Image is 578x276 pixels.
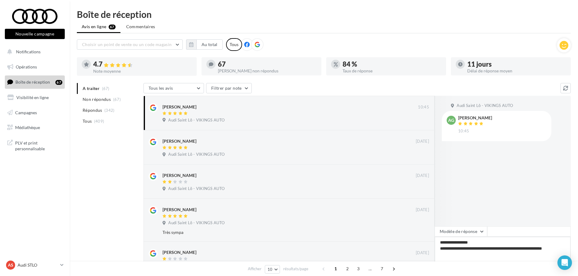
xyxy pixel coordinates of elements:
span: AG [448,117,454,123]
span: (67) [113,97,121,102]
span: Boîte de réception [15,79,50,85]
span: [DATE] [416,139,429,144]
div: [PERSON_NAME] [163,207,196,213]
div: [PERSON_NAME] [458,116,492,120]
button: Modèle de réponse [435,226,487,237]
span: Tous [83,118,92,124]
a: Médiathèque [4,121,66,134]
div: Boîte de réception [77,10,571,19]
span: [DATE] [416,173,429,178]
button: 10 [265,265,280,274]
button: Choisir un point de vente ou un code magasin [77,39,183,50]
span: 2 [343,264,352,274]
a: AS Audi STLO [5,259,65,271]
div: 67 [55,80,62,85]
button: Notifications [4,45,64,58]
a: Boîte de réception67 [4,75,66,88]
span: AS [8,262,13,268]
span: [DATE] [416,250,429,256]
button: Au total [186,39,223,50]
span: Opérations [16,64,37,69]
span: PLV et print personnalisable [15,139,62,152]
div: 67 [218,61,317,68]
button: Nouvelle campagne [5,29,65,39]
span: Audi Saint Lô - VIKINGS AUTO [168,220,225,226]
div: [PERSON_NAME] non répondus [218,69,317,73]
span: Audi Saint Lô - VIKINGS AUTO [168,152,225,157]
div: Très sympa [163,229,390,235]
span: Audi Saint Lô - VIKINGS AUTO [457,103,513,108]
p: Audi STLO [18,262,58,268]
div: [PERSON_NAME] [163,172,196,178]
button: Au total [196,39,223,50]
a: Campagnes [4,106,66,119]
div: [PERSON_NAME] [163,249,196,255]
div: Délai de réponse moyen [467,69,566,73]
div: 11 jours [467,61,566,68]
button: Tous les avis [143,83,204,93]
span: 10 [268,267,273,272]
span: [DATE] [416,207,429,213]
div: [PERSON_NAME] [163,104,196,110]
span: Audi Saint Lô - VIKINGS AUTO [168,186,225,191]
span: Choisir un point de vente ou un code magasin [82,42,172,47]
span: 3 [353,264,363,274]
span: Commentaires [126,24,155,30]
span: ... [365,264,375,274]
span: Audi Saint Lô - VIKINGS AUTO [168,118,225,123]
span: 7 [377,264,387,274]
div: Open Intercom Messenger [557,255,572,270]
span: Visibilité en ligne [16,95,49,100]
span: (409) [94,119,104,124]
div: 84 % [343,61,441,68]
span: Tous les avis [149,85,173,91]
div: Taux de réponse [343,69,441,73]
button: Filtrer par note [206,83,252,93]
div: Note moyenne [93,69,192,73]
span: Non répondus [83,96,111,102]
span: 10:45 [458,128,469,134]
span: Campagnes [15,110,37,115]
span: 1 [331,264,340,274]
span: Notifications [16,49,41,54]
span: Répondus [83,107,102,113]
div: [PERSON_NAME] [163,138,196,144]
span: résultats/page [283,266,308,272]
span: (342) [104,108,115,113]
a: PLV et print personnalisable [4,136,66,154]
a: Opérations [4,61,66,73]
div: Tous [226,38,242,51]
a: Visibilité en ligne [4,91,66,104]
div: 4.7 [93,61,192,68]
span: Afficher [248,266,261,272]
span: Médiathèque [15,125,40,130]
span: 10:45 [418,105,429,110]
